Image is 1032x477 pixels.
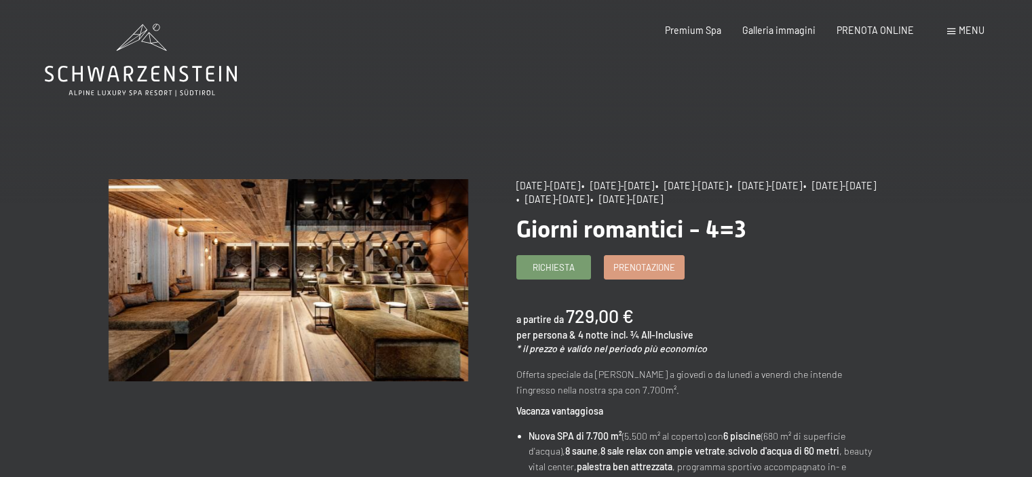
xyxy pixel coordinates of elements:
span: Prenotazione [613,261,675,273]
strong: Nuova SPA di 7.700 m² [529,430,622,442]
a: PRENOTA ONLINE [837,24,914,36]
span: Richiesta [533,261,575,273]
span: • [DATE]-[DATE] [581,180,654,191]
strong: 8 saune [565,445,598,457]
span: • [DATE]-[DATE] [590,193,663,205]
span: incl. ¾ All-Inclusive [611,329,693,341]
span: 4 notte [578,329,609,341]
span: Giorni romantici - 4=3 [516,215,746,243]
span: • [DATE]-[DATE] [516,193,589,205]
span: • [DATE]-[DATE] [729,180,802,191]
span: a partire da [516,313,564,325]
a: Richiesta [517,256,590,278]
a: Prenotazione [605,256,684,278]
strong: palestra ben attrezzata [577,461,672,472]
img: Giorni romantici - 4=3 [109,179,468,381]
p: Offerta speciale da [PERSON_NAME] a giovedì o da lunedì a venerdì che intende l'ingresso nella no... [516,367,876,398]
strong: Vacanza vantaggiosa [516,405,603,417]
span: Menu [959,24,985,36]
span: [DATE]-[DATE] [516,180,580,191]
span: per persona & [516,329,576,341]
span: • [DATE]-[DATE] [803,180,876,191]
b: 729,00 € [566,305,634,326]
strong: scivolo d'acqua di 60 metri [728,445,839,457]
span: • [DATE]-[DATE] [655,180,728,191]
strong: 8 sale relax con ampie vetrate [600,445,725,457]
strong: 6 piscine [723,430,761,442]
a: Premium Spa [665,24,721,36]
em: * il prezzo è valido nel periodo più economico [516,343,707,354]
a: Galleria immagini [742,24,816,36]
